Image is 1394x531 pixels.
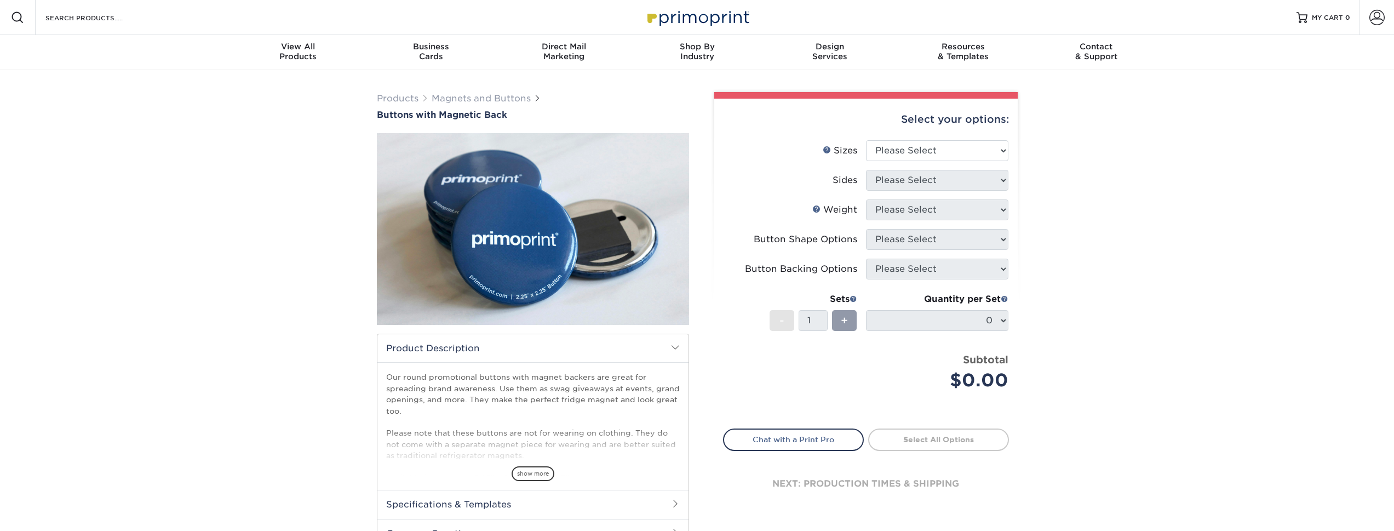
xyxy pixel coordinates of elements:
[1312,13,1343,22] span: MY CART
[364,42,497,52] span: Business
[874,367,1008,393] div: $0.00
[432,93,531,104] a: Magnets and Buttons
[764,42,897,61] div: Services
[963,353,1008,366] strong: Subtotal
[497,35,630,70] a: Direct MailMarketing
[723,429,864,450] a: Chat with a Print Pro
[630,35,764,70] a: Shop ByIndustry
[1030,35,1163,70] a: Contact& Support
[232,42,365,52] span: View All
[1345,14,1350,21] span: 0
[1030,42,1163,61] div: & Support
[377,334,689,362] h2: Product Description
[497,42,630,52] span: Direct Mail
[897,35,1030,70] a: Resources& Templates
[841,312,848,329] span: +
[812,203,857,216] div: Weight
[377,110,507,120] span: Buttons with Magnetic Back
[377,93,418,104] a: Products
[764,35,897,70] a: DesignServices
[770,293,857,306] div: Sets
[497,42,630,61] div: Marketing
[44,11,151,24] input: SEARCH PRODUCTS.....
[386,372,680,483] p: Our round promotional buttons with magnet backers are great for spreading brand awareness. Use th...
[823,144,857,157] div: Sizes
[754,233,857,246] div: Button Shape Options
[897,42,1030,52] span: Resources
[723,451,1009,517] div: next: production times & shipping
[833,174,857,187] div: Sides
[779,312,784,329] span: -
[868,429,1009,450] a: Select All Options
[897,42,1030,61] div: & Templates
[232,35,365,70] a: View AllProducts
[723,99,1009,140] div: Select your options:
[377,122,689,337] img: Buttons with Magnetic Back 01
[232,42,365,61] div: Products
[377,490,689,518] h2: Specifications & Templates
[1030,42,1163,52] span: Contact
[512,466,554,481] span: show more
[642,5,752,29] img: Primoprint
[377,110,689,120] a: Buttons with Magnetic Back
[745,262,857,276] div: Button Backing Options
[764,42,897,52] span: Design
[630,42,764,61] div: Industry
[364,42,497,61] div: Cards
[866,293,1008,306] div: Quantity per Set
[364,35,497,70] a: BusinessCards
[630,42,764,52] span: Shop By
